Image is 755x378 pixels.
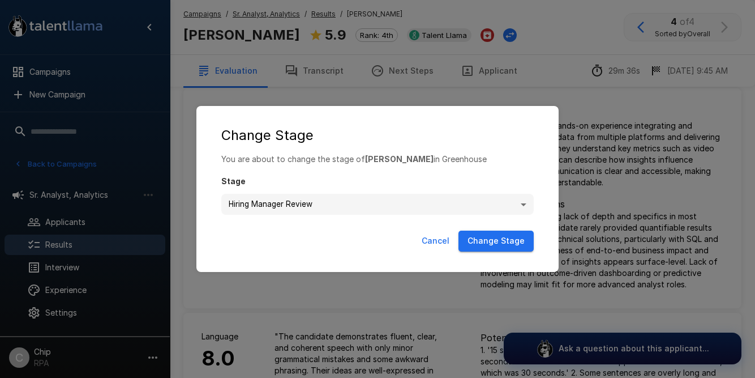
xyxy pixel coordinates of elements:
[221,176,534,188] label: Stage
[458,231,534,252] button: Change Stage
[417,231,454,252] button: Cancel
[365,154,434,164] b: [PERSON_NAME]
[221,194,534,215] div: Hiring Manager Review
[221,154,534,165] p: You are about to change the stage of in Greenhouse
[208,117,547,154] h2: Change Stage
